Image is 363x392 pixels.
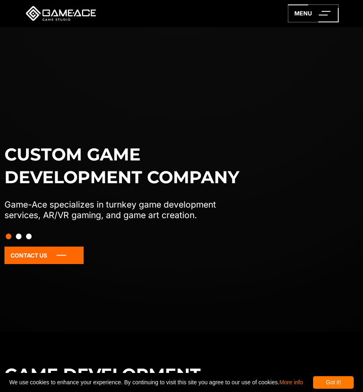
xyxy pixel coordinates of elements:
[4,247,84,264] a: Contact Us
[16,230,22,243] button: Slide 2
[288,4,339,22] a: menu
[9,376,303,389] span: We use cookies to enhance your experience. By continuing to visit this site you agree to our use ...
[4,143,242,188] h1: Custom game development company
[313,376,354,389] div: Got it!
[279,379,303,386] a: More info
[26,230,32,243] button: Slide 3
[4,199,242,221] p: Game-Ace specializes in turnkey game development services, AR/VR gaming, and game art creation.
[6,230,11,243] button: Slide 1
